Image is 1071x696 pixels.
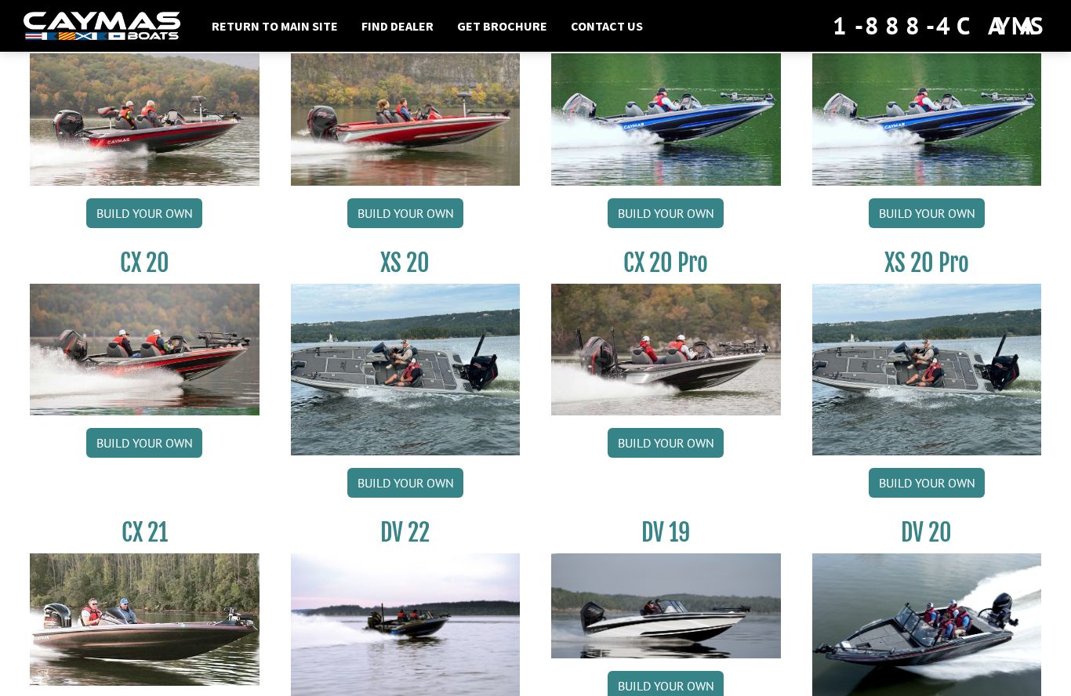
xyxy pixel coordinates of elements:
[86,198,202,228] a: Build your own
[608,428,724,458] a: Build your own
[291,248,521,277] h3: XS 20
[30,53,260,185] img: CX-18S_thumbnail.jpg
[833,9,1047,43] div: 1-888-4CAYMAS
[869,198,985,228] a: Build your own
[812,248,1042,277] h3: XS 20 Pro
[449,16,555,36] a: Get Brochure
[204,16,346,36] a: Return to main site
[30,553,260,685] img: CX21_thumb.jpg
[291,53,521,185] img: CX-18SS_thumbnail.jpg
[608,198,724,228] a: Build your own
[24,12,180,41] img: white-logo-c9c8dbefe5ff5ceceb0f0178aa75bf4bb51f6bca0971e226c86eb53dfe498488.png
[812,284,1042,455] img: XS_20_resized.jpg
[30,518,260,547] h3: CX 21
[291,518,521,547] h3: DV 22
[30,248,260,277] h3: CX 20
[354,16,441,36] a: Find Dealer
[551,284,781,415] img: CX-20Pro_thumbnail.jpg
[291,284,521,455] img: XS_20_resized.jpg
[551,553,781,658] img: dv-19-ban_from_website_for_caymas_connect.png
[86,428,202,458] a: Build your own
[563,16,651,36] a: Contact Us
[812,53,1042,185] img: CX19_thumbnail.jpg
[812,518,1042,547] h3: DV 20
[551,248,781,277] h3: CX 20 Pro
[347,468,463,498] a: Build your own
[551,518,781,547] h3: DV 19
[551,53,781,185] img: CX19_thumbnail.jpg
[347,198,463,228] a: Build your own
[30,284,260,415] img: CX-20_thumbnail.jpg
[869,468,985,498] a: Build your own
